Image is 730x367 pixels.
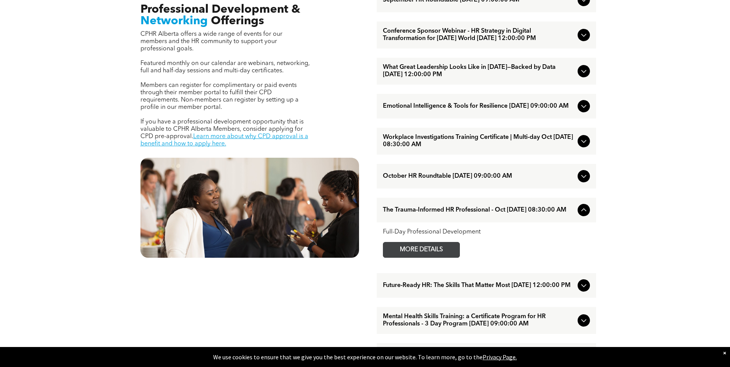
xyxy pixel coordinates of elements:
[140,119,304,140] span: If you have a professional development opportunity that is valuable to CPHR Alberta Members, cons...
[140,82,299,110] span: Members can register for complimentary or paid events through their member portal to fulfill thei...
[140,60,310,74] span: Featured monthly on our calendar are webinars, networking, full and half-day sessions and multi-d...
[723,349,726,357] div: Dismiss notification
[140,4,300,15] span: Professional Development &
[383,207,575,214] span: The Trauma-Informed HR Professional - Oct [DATE] 08:30:00 AM
[140,133,308,147] a: Learn more about why CPD approval is a benefit and how to apply here.
[383,173,575,180] span: October HR Roundtable [DATE] 09:00:00 AM
[383,103,575,110] span: Emotional Intelligence & Tools for Resilience [DATE] 09:00:00 AM
[383,282,575,289] span: Future-Ready HR: The Skills That Matter Most [DATE] 12:00:00 PM
[383,28,575,42] span: Conference Sponsor Webinar - HR Strategy in Digital Transformation for [DATE] World [DATE] 12:00:...
[391,242,452,257] span: MORE DETAILS
[383,134,575,148] span: Workplace Investigations Training Certificate | Multi-day Oct [DATE] 08:30:00 AM
[383,229,590,236] div: Full-Day Professional Development
[383,313,575,328] span: Mental Health Skills Training: a Certificate Program for HR Professionals - 3 Day Program [DATE] ...
[383,242,460,258] a: MORE DETAILS
[211,15,264,27] span: Offerings
[140,31,282,52] span: CPHR Alberta offers a wide range of events for our members and the HR community to support your p...
[483,353,517,361] a: Privacy Page.
[383,64,575,78] span: What Great Leadership Looks Like in [DATE]—Backed by Data [DATE] 12:00:00 PM
[140,15,208,27] span: Networking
